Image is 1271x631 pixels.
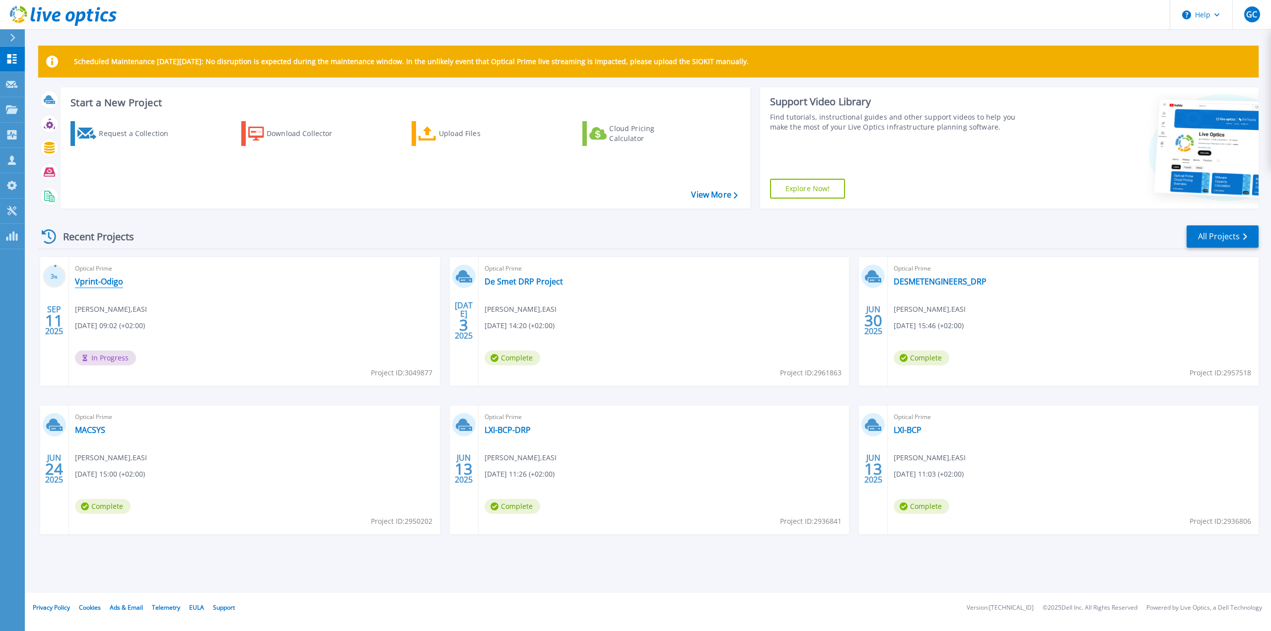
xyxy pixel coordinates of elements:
[1190,516,1251,527] span: Project ID: 2936806
[45,302,64,339] div: SEP 2025
[213,603,235,612] a: Support
[75,263,434,274] span: Optical Prime
[485,351,540,365] span: Complete
[1190,367,1251,378] span: Project ID: 2957518
[459,321,468,329] span: 3
[75,412,434,422] span: Optical Prime
[894,469,964,480] span: [DATE] 11:03 (+02:00)
[439,124,518,143] div: Upload Files
[609,124,689,143] div: Cloud Pricing Calculator
[54,274,58,280] span: %
[894,277,987,286] a: DESMETENGINEERS_DRP
[967,605,1034,611] li: Version: [TECHNICAL_ID]
[241,121,352,146] a: Download Collector
[33,603,70,612] a: Privacy Policy
[485,263,844,274] span: Optical Prime
[371,516,432,527] span: Project ID: 2950202
[894,320,964,331] span: [DATE] 15:46 (+02:00)
[894,425,921,435] a: LXI-BCP
[71,97,737,108] h3: Start a New Project
[75,277,123,286] a: Vprint-Odigo
[71,121,181,146] a: Request a Collection
[75,320,145,331] span: [DATE] 09:02 (+02:00)
[454,451,473,487] div: JUN 2025
[1246,10,1257,18] span: GC
[485,469,555,480] span: [DATE] 11:26 (+02:00)
[485,304,557,315] span: [PERSON_NAME] , EASI
[864,316,882,325] span: 30
[75,452,147,463] span: [PERSON_NAME] , EASI
[770,179,846,199] a: Explore Now!
[485,277,563,286] a: De Smet DRP Project
[485,452,557,463] span: [PERSON_NAME] , EASI
[43,271,66,282] h3: 3
[75,469,145,480] span: [DATE] 15:00 (+02:00)
[1187,225,1259,248] a: All Projects
[691,190,737,200] a: View More
[582,121,693,146] a: Cloud Pricing Calculator
[485,320,555,331] span: [DATE] 14:20 (+02:00)
[894,263,1253,274] span: Optical Prime
[780,367,842,378] span: Project ID: 2961863
[79,603,101,612] a: Cookies
[780,516,842,527] span: Project ID: 2936841
[267,124,346,143] div: Download Collector
[45,316,63,325] span: 11
[864,451,883,487] div: JUN 2025
[894,452,966,463] span: [PERSON_NAME] , EASI
[455,465,473,473] span: 13
[894,351,949,365] span: Complete
[110,603,143,612] a: Ads & Email
[864,465,882,473] span: 13
[454,302,473,339] div: [DATE] 2025
[74,58,749,66] p: Scheduled Maintenance [DATE][DATE]: No disruption is expected during the maintenance window. In t...
[75,425,105,435] a: MACSYS
[770,95,1028,108] div: Support Video Library
[38,224,147,249] div: Recent Projects
[75,304,147,315] span: [PERSON_NAME] , EASI
[45,465,63,473] span: 24
[189,603,204,612] a: EULA
[75,499,131,514] span: Complete
[485,425,531,435] a: LXI-BCP-DRP
[894,499,949,514] span: Complete
[412,121,522,146] a: Upload Files
[864,302,883,339] div: JUN 2025
[99,124,178,143] div: Request a Collection
[485,499,540,514] span: Complete
[1043,605,1137,611] li: © 2025 Dell Inc. All Rights Reserved
[75,351,136,365] span: In Progress
[770,112,1028,132] div: Find tutorials, instructional guides and other support videos to help you make the most of your L...
[45,451,64,487] div: JUN 2025
[485,412,844,422] span: Optical Prime
[894,412,1253,422] span: Optical Prime
[1146,605,1262,611] li: Powered by Live Optics, a Dell Technology
[152,603,180,612] a: Telemetry
[371,367,432,378] span: Project ID: 3049877
[894,304,966,315] span: [PERSON_NAME] , EASI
